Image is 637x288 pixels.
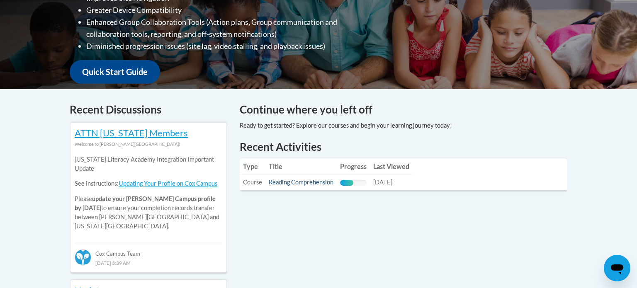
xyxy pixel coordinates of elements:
[75,249,91,266] img: Cox Campus Team
[75,243,222,258] div: Cox Campus Team
[269,179,333,186] a: Reading Comprehension
[86,16,370,40] li: Enhanced Group Collaboration Tools (Action plans, Group communication and collaboration tools, re...
[119,180,217,187] a: Updating Your Profile on Cox Campus
[86,40,370,52] li: Diminished progression issues (site lag, video stalling, and playback issues)
[75,195,216,211] b: update your [PERSON_NAME] Campus profile by [DATE]
[370,158,413,175] th: Last Viewed
[75,258,222,267] div: [DATE] 3:39 AM
[240,139,567,154] h1: Recent Activities
[75,179,222,188] p: See instructions:
[75,140,222,149] div: Welcome to [PERSON_NAME][GEOGRAPHIC_DATA]!
[604,255,630,281] iframe: Button to launch messaging window
[373,179,392,186] span: [DATE]
[265,158,337,175] th: Title
[337,158,370,175] th: Progress
[240,158,265,175] th: Type
[340,180,353,186] div: Progress, %
[75,155,222,173] p: [US_STATE] Literacy Academy Integration Important Update
[70,102,227,118] h4: Recent Discussions
[243,179,262,186] span: Course
[240,102,567,118] h4: Continue where you left off
[86,4,370,16] li: Greater Device Compatibility
[70,60,160,84] a: Quick Start Guide
[75,127,188,138] a: ATTN [US_STATE] Members
[75,149,222,237] div: Please to ensure your completion records transfer between [PERSON_NAME][GEOGRAPHIC_DATA] and [US_...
